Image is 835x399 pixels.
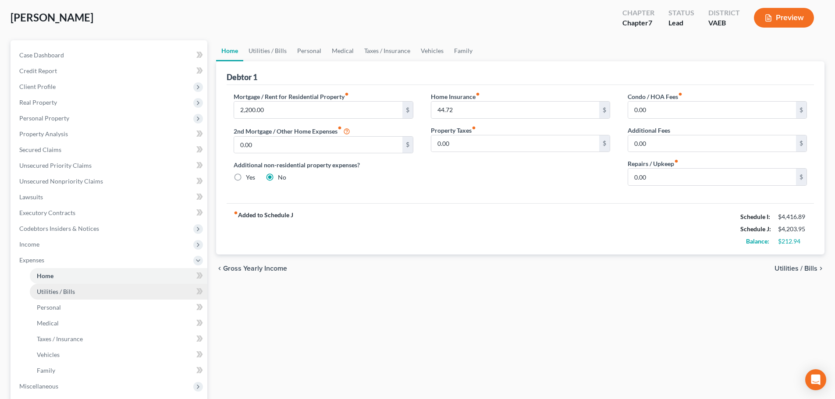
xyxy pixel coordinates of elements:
[431,92,480,101] label: Home Insurance
[30,315,207,331] a: Medical
[19,146,61,153] span: Secured Claims
[227,72,257,82] div: Debtor 1
[37,304,61,311] span: Personal
[599,102,610,118] div: $
[19,240,39,248] span: Income
[805,369,826,390] div: Open Intercom Messenger
[327,40,359,61] a: Medical
[796,102,807,118] div: $
[622,18,654,28] div: Chapter
[223,265,287,272] span: Gross Yearly Income
[278,173,286,182] label: No
[37,367,55,374] span: Family
[19,382,58,390] span: Miscellaneous
[234,211,238,215] i: fiber_manual_record
[19,225,99,232] span: Codebtors Insiders & Notices
[37,272,53,279] span: Home
[37,319,59,327] span: Medical
[12,126,207,142] a: Property Analysis
[668,18,694,28] div: Lead
[678,92,682,96] i: fiber_manual_record
[216,265,287,272] button: chevron_left Gross Yearly Income
[708,8,740,18] div: District
[216,40,243,61] a: Home
[19,193,43,201] span: Lawsuits
[628,135,796,152] input: --
[648,18,652,27] span: 7
[622,8,654,18] div: Chapter
[628,126,670,135] label: Additional Fees
[708,18,740,28] div: VAEB
[30,331,207,347] a: Taxes / Insurance
[775,265,817,272] span: Utilities / Bills
[37,351,60,358] span: Vehicles
[19,67,57,74] span: Credit Report
[19,83,56,90] span: Client Profile
[345,92,349,96] i: fiber_manual_record
[19,99,57,106] span: Real Property
[431,102,599,118] input: --
[449,40,478,61] a: Family
[754,8,814,28] button: Preview
[11,11,93,24] span: [PERSON_NAME]
[472,126,476,130] i: fiber_manual_record
[796,169,807,185] div: $
[476,92,480,96] i: fiber_manual_record
[668,8,694,18] div: Status
[234,92,349,101] label: Mortgage / Rent for Residential Property
[19,209,75,216] span: Executory Contracts
[796,135,807,152] div: $
[12,205,207,221] a: Executory Contracts
[243,40,292,61] a: Utilities / Bills
[775,265,824,272] button: Utilities / Bills chevron_right
[778,237,807,246] div: $212.94
[746,237,769,245] strong: Balance:
[599,135,610,152] div: $
[30,268,207,284] a: Home
[740,213,770,220] strong: Schedule I:
[37,288,75,295] span: Utilities / Bills
[234,137,402,153] input: --
[12,173,207,189] a: Unsecured Nonpriority Claims
[628,159,679,168] label: Repairs / Upkeep
[12,158,207,173] a: Unsecured Priority Claims
[37,335,83,343] span: Taxes / Insurance
[19,51,64,59] span: Case Dashboard
[674,159,679,163] i: fiber_manual_record
[12,63,207,79] a: Credit Report
[12,189,207,205] a: Lawsuits
[30,300,207,315] a: Personal
[628,169,796,185] input: --
[234,160,413,169] label: Additional non-residential property expenses?
[416,40,449,61] a: Vehicles
[292,40,327,61] a: Personal
[19,114,69,122] span: Personal Property
[234,126,350,136] label: 2nd Mortgage / Other Home Expenses
[628,92,682,101] label: Condo / HOA Fees
[431,126,476,135] label: Property Taxes
[19,177,103,185] span: Unsecured Nonpriority Claims
[30,363,207,378] a: Family
[19,256,44,264] span: Expenses
[402,137,413,153] div: $
[12,142,207,158] a: Secured Claims
[234,102,402,118] input: --
[359,40,416,61] a: Taxes / Insurance
[740,225,771,233] strong: Schedule J:
[12,47,207,63] a: Case Dashboard
[817,265,824,272] i: chevron_right
[338,126,342,130] i: fiber_manual_record
[19,130,68,138] span: Property Analysis
[778,212,807,221] div: $4,416.89
[30,347,207,363] a: Vehicles
[19,162,92,169] span: Unsecured Priority Claims
[402,102,413,118] div: $
[431,135,599,152] input: --
[246,173,255,182] label: Yes
[778,225,807,233] div: $4,203.95
[30,284,207,300] a: Utilities / Bills
[628,102,796,118] input: --
[216,265,223,272] i: chevron_left
[234,211,293,247] strong: Added to Schedule J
